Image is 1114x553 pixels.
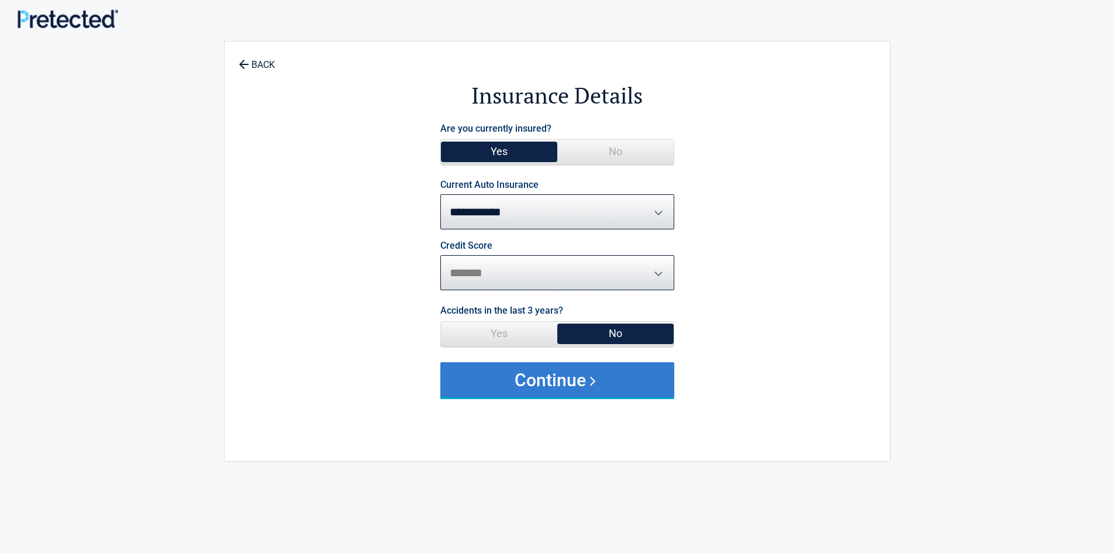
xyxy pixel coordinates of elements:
[440,121,551,136] label: Are you currently insured?
[440,180,539,190] label: Current Auto Insurance
[440,241,492,250] label: Credit Score
[557,322,674,345] span: No
[289,81,826,111] h2: Insurance Details
[557,140,674,163] span: No
[441,322,557,345] span: Yes
[236,49,277,70] a: BACK
[440,303,563,318] label: Accidents in the last 3 years?
[440,362,674,397] button: Continue
[441,140,557,163] span: Yes
[18,9,118,28] img: Main Logo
